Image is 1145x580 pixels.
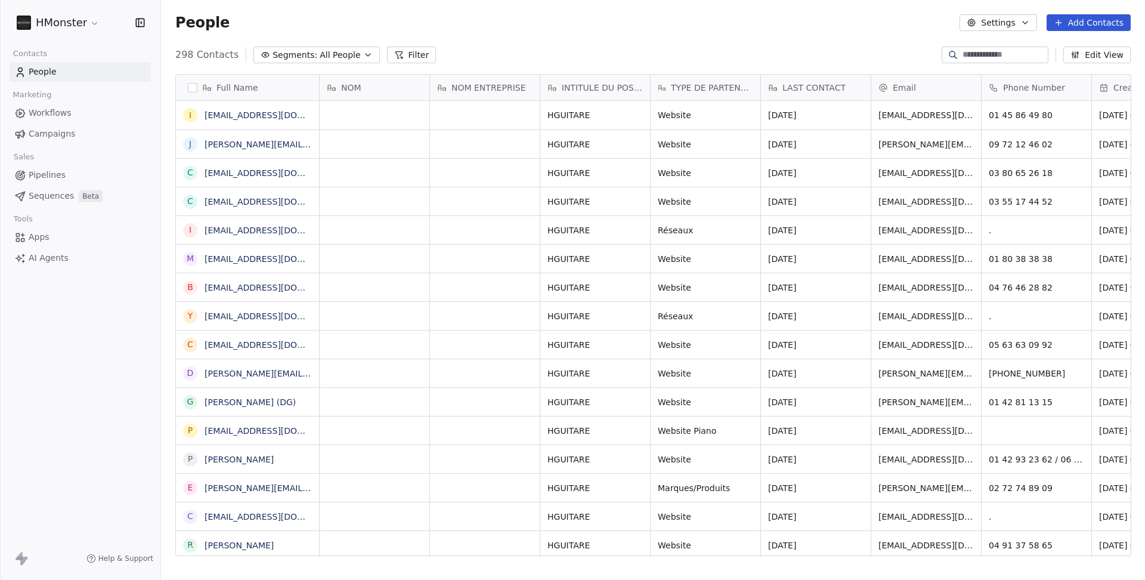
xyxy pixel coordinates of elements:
span: [EMAIL_ADDRESS][DOMAIN_NAME] [878,224,974,236]
span: Réseaux [658,224,753,236]
span: Website [658,396,753,408]
div: b [187,281,193,294]
a: [PERSON_NAME][EMAIL_ADDRESS][DOMAIN_NAME] [205,483,420,493]
a: [EMAIL_ADDRESS][DOMAIN_NAME] [205,226,351,235]
a: [EMAIL_ADDRESS][DOMAIN_NAME] [205,311,351,321]
span: [PHONE_NUMBER] [989,368,1084,380]
div: R [187,539,193,551]
a: [EMAIL_ADDRESS][DOMAIN_NAME] [205,254,351,264]
a: Help & Support [86,554,153,563]
a: AI Agents [10,248,151,268]
div: INTITULE DU POSTE [540,75,650,100]
div: c [187,338,193,351]
div: NOM ENTREPRISE [430,75,540,100]
span: TYPE DE PARTENARIAT [671,82,753,94]
a: Apps [10,227,151,247]
div: grid [176,101,320,557]
span: 05 63 63 09 92 [989,339,1084,351]
span: Campaigns [29,128,75,140]
span: Help & Support [98,554,153,563]
span: 02 72 74 89 09 [989,482,1084,494]
span: Réseaux [658,310,753,322]
span: HGUITARE [547,539,643,551]
a: [EMAIL_ADDRESS][DOMAIN_NAME] [205,426,351,436]
span: 01 42 81 13 15 [989,396,1084,408]
span: . [989,310,1084,322]
span: Website [658,196,753,208]
a: [EMAIL_ADDRESS][DOMAIN_NAME] [205,340,351,350]
span: Website [658,539,753,551]
button: Edit View [1063,47,1131,63]
span: Apps [29,231,49,243]
span: HGUITARE [547,425,643,437]
div: c [187,195,193,208]
span: [PERSON_NAME][EMAIL_ADDRESS][DOMAIN_NAME] [878,368,974,380]
div: j [189,138,191,150]
span: [EMAIL_ADDRESS][DOMAIN_NAME] [878,109,974,121]
span: HGUITARE [547,253,643,265]
span: Website [658,453,753,465]
div: G [187,396,194,408]
span: People [29,66,57,78]
a: Pipelines [10,165,151,185]
span: [EMAIL_ADDRESS][DOMAIN_NAME] [878,453,974,465]
span: [EMAIL_ADDRESS][DOMAIN_NAME] [878,167,974,179]
span: Website [658,282,753,294]
span: [EMAIL_ADDRESS][DOMAIN_NAME] [878,511,974,523]
span: [EMAIL_ADDRESS][DOMAIN_NAME] [878,253,974,265]
div: TYPE DE PARTENARIAT [651,75,760,100]
span: [DATE] [768,167,864,179]
span: 03 55 17 44 52 [989,196,1084,208]
span: 03 80 65 26 18 [989,167,1084,179]
span: HGUITARE [547,224,643,236]
a: [PERSON_NAME] [205,541,274,550]
span: HGUITARE [547,167,643,179]
div: c [187,166,193,179]
span: HMonster [36,15,87,30]
span: 01 80 38 38 38 [989,253,1084,265]
span: Email [893,82,916,94]
a: People [10,62,151,82]
span: [EMAIL_ADDRESS][DOMAIN_NAME] [878,339,974,351]
span: HGUITARE [547,453,643,465]
span: LAST CONTACT [782,82,846,94]
span: Segments: [273,49,317,61]
a: [PERSON_NAME][EMAIL_ADDRESS][DOMAIN_NAME] [205,369,420,378]
div: Phone Number [982,75,1091,100]
span: HGUITARE [547,138,643,150]
span: Website [658,167,753,179]
span: All People [320,49,360,61]
span: Contacts [8,45,52,63]
a: [PERSON_NAME] [205,455,274,464]
span: Full Name [216,82,258,94]
a: Campaigns [10,124,151,144]
span: 04 76 46 28 82 [989,282,1084,294]
span: [DATE] [768,482,864,494]
div: LAST CONTACT [761,75,871,100]
span: 01 42 93 23 62 / 06 11 98 11 03 [989,453,1084,465]
span: [DATE] [768,196,864,208]
div: NOM [320,75,429,100]
span: [PERSON_NAME][EMAIL_ADDRESS][DOMAIN_NAME] [878,396,974,408]
span: 04 91 37 58 65 [989,539,1084,551]
span: HGUITARE [547,482,643,494]
span: [DATE] [768,425,864,437]
span: [EMAIL_ADDRESS][DOMAIN_NAME] [878,282,974,294]
button: Settings [960,14,1036,31]
span: Website [658,339,753,351]
span: Tools [8,210,38,228]
span: NOM [341,82,361,94]
span: [EMAIL_ADDRESS][DOMAIN_NAME] [878,539,974,551]
img: HG1.jpg [17,16,31,30]
div: y [188,310,193,322]
span: [PERSON_NAME][EMAIL_ADDRESS][DOMAIN_NAME] [878,482,974,494]
span: [DATE] [768,339,864,351]
a: [EMAIL_ADDRESS][DOMAIN_NAME] [205,512,351,522]
div: i [189,224,191,236]
span: Sales [8,148,39,166]
span: . [989,511,1084,523]
div: i [189,109,191,122]
span: [EMAIL_ADDRESS][DOMAIN_NAME] [878,425,974,437]
span: [DATE] [768,539,864,551]
span: Website [658,511,753,523]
